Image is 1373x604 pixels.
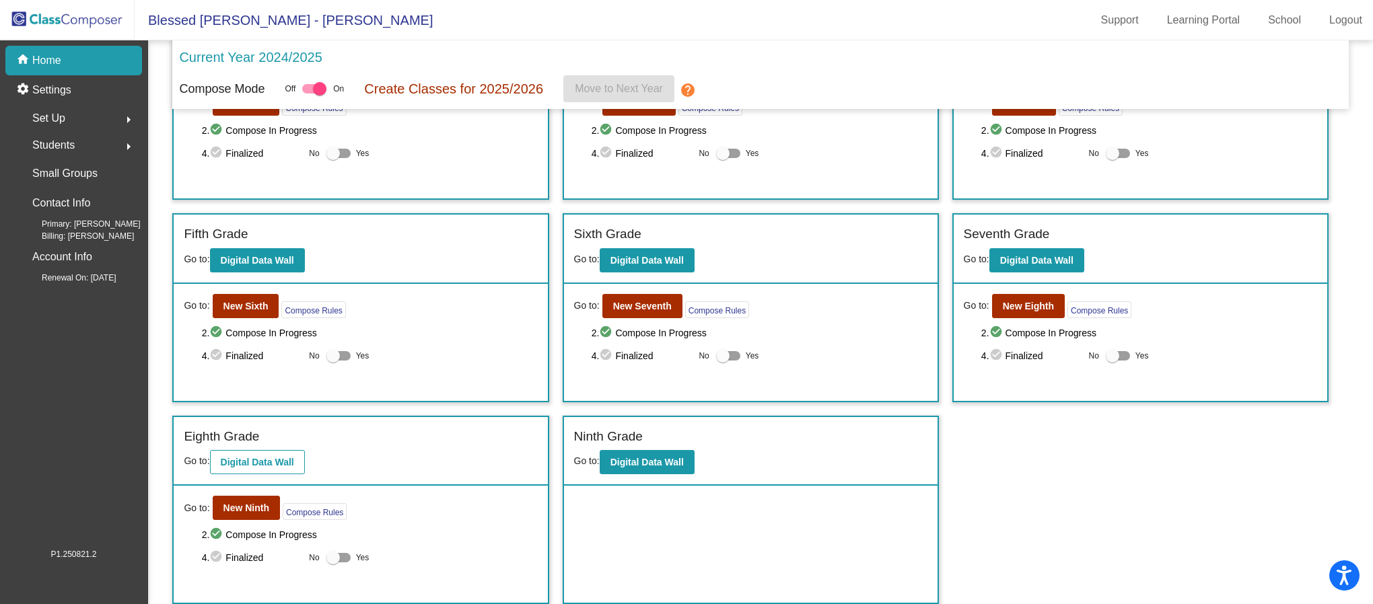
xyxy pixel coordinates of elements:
[210,248,305,272] button: Digital Data Wall
[32,82,71,98] p: Settings
[184,455,209,466] span: Go to:
[209,325,225,341] mat-icon: check_circle
[600,248,695,272] button: Digital Data Wall
[575,83,663,94] span: Move to Next Year
[333,83,344,95] span: On
[209,145,225,161] mat-icon: check_circle
[1090,9,1150,31] a: Support
[32,136,75,155] span: Students
[20,230,134,242] span: Billing: [PERSON_NAME]
[202,325,538,341] span: 2. Compose In Progress
[309,147,319,159] span: No
[1088,147,1098,159] span: No
[32,52,61,69] p: Home
[184,427,259,447] label: Eighth Grade
[285,83,295,95] span: Off
[209,348,225,364] mat-icon: check_circle
[135,9,433,31] span: Blessed [PERSON_NAME] - [PERSON_NAME]
[32,248,92,266] p: Account Info
[613,301,672,311] b: New Seventh
[16,82,32,98] mat-icon: settings
[209,527,225,543] mat-icon: check_circle
[1003,301,1054,311] b: New Eighth
[964,299,989,313] span: Go to:
[120,139,137,155] mat-icon: arrow_right
[964,254,989,264] span: Go to:
[202,550,303,566] span: 4. Finalized
[281,301,345,318] button: Compose Rules
[309,552,319,564] span: No
[221,457,294,467] b: Digital Data Wall
[223,301,269,311] b: New Sixth
[600,450,695,474] button: Digital Data Wall
[574,254,600,264] span: Go to:
[356,145,369,161] span: Yes
[1135,145,1149,161] span: Yes
[680,82,696,98] mat-icon: help
[989,325,1006,341] mat-icon: check_circle
[981,348,1082,364] span: 4. Finalized
[283,503,347,520] button: Compose Rules
[610,457,684,467] b: Digital Data Wall
[592,325,927,341] span: 2. Compose In Progress
[699,350,709,362] span: No
[989,145,1006,161] mat-icon: check_circle
[184,225,248,244] label: Fifth Grade
[574,455,600,466] span: Go to:
[364,79,543,99] p: Create Classes for 2025/2026
[184,254,209,264] span: Go to:
[574,427,643,447] label: Ninth Grade
[209,550,225,566] mat-icon: check_circle
[32,194,90,213] p: Contact Info
[32,164,98,183] p: Small Groups
[179,47,322,67] p: Current Year 2024/2025
[184,501,209,515] span: Go to:
[1257,9,1312,31] a: School
[1067,301,1131,318] button: Compose Rules
[599,325,615,341] mat-icon: check_circle
[309,350,319,362] span: No
[981,145,1082,161] span: 4. Finalized
[563,75,674,102] button: Move to Next Year
[599,122,615,139] mat-icon: check_circle
[1156,9,1251,31] a: Learning Portal
[202,122,538,139] span: 2. Compose In Progress
[213,496,280,520] button: New Ninth
[989,248,1084,272] button: Digital Data Wall
[574,225,641,244] label: Sixth Grade
[20,218,141,230] span: Primary: [PERSON_NAME]
[602,294,682,318] button: New Seventh
[213,294,279,318] button: New Sixth
[574,299,600,313] span: Go to:
[599,348,615,364] mat-icon: check_circle
[202,145,303,161] span: 4. Finalized
[981,325,1317,341] span: 2. Compose In Progress
[120,112,137,128] mat-icon: arrow_right
[210,450,305,474] button: Digital Data Wall
[223,502,269,513] b: New Ninth
[356,348,369,364] span: Yes
[221,255,294,266] b: Digital Data Wall
[592,122,927,139] span: 2. Compose In Progress
[356,550,369,566] span: Yes
[746,145,759,161] span: Yes
[16,52,32,69] mat-icon: home
[1088,350,1098,362] span: No
[179,80,265,98] p: Compose Mode
[685,301,749,318] button: Compose Rules
[989,348,1006,364] mat-icon: check_circle
[1000,255,1073,266] b: Digital Data Wall
[610,255,684,266] b: Digital Data Wall
[202,527,538,543] span: 2. Compose In Progress
[992,294,1065,318] button: New Eighth
[1318,9,1373,31] a: Logout
[209,122,225,139] mat-icon: check_circle
[981,122,1317,139] span: 2. Compose In Progress
[32,109,65,128] span: Set Up
[20,272,116,284] span: Renewal On: [DATE]
[592,145,693,161] span: 4. Finalized
[202,348,303,364] span: 4. Finalized
[964,225,1050,244] label: Seventh Grade
[746,348,759,364] span: Yes
[184,299,209,313] span: Go to:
